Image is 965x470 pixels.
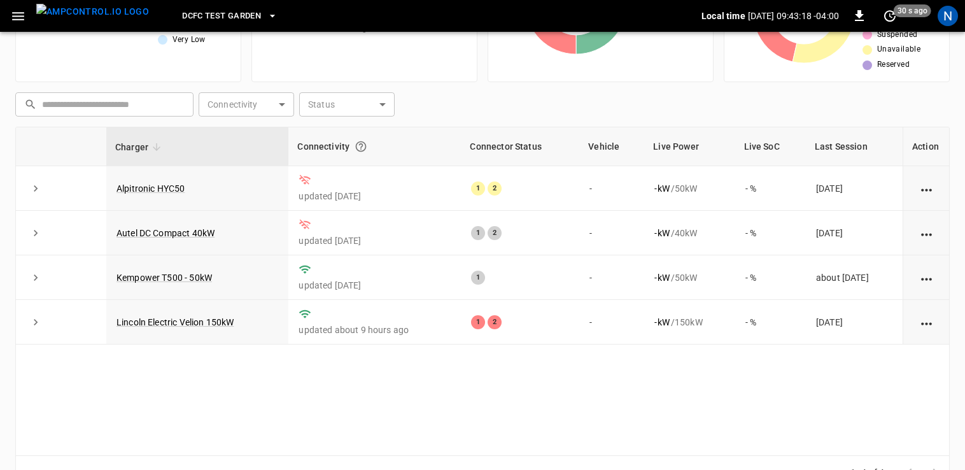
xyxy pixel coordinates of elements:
[26,179,45,198] button: expand row
[806,127,903,166] th: Last Session
[116,273,212,283] a: Kempower T500 - 50kW
[806,300,903,345] td: [DATE]
[471,226,485,240] div: 1
[654,227,669,239] p: - kW
[735,211,806,255] td: - %
[26,313,45,332] button: expand row
[579,166,644,211] td: -
[116,183,185,194] a: Alpitronic HYC50
[297,135,452,158] div: Connectivity
[919,182,934,195] div: action cell options
[488,226,502,240] div: 2
[349,135,372,158] button: Connection between the charger and our software.
[173,34,206,46] span: Very Low
[877,29,918,41] span: Suspended
[644,127,735,166] th: Live Power
[579,127,644,166] th: Vehicle
[654,316,669,329] p: - kW
[299,190,451,203] p: updated [DATE]
[471,315,485,329] div: 1
[654,182,724,195] div: / 50 kW
[735,255,806,300] td: - %
[654,182,669,195] p: - kW
[806,211,903,255] td: [DATE]
[116,317,234,327] a: Lincoln Electric Velion 150kW
[919,271,934,284] div: action cell options
[877,43,920,56] span: Unavailable
[461,127,579,166] th: Connector Status
[903,127,949,166] th: Action
[654,227,724,239] div: / 40 kW
[182,9,261,24] span: DCFC Test Garden
[579,255,644,300] td: -
[299,279,451,292] p: updated [DATE]
[115,139,165,155] span: Charger
[880,6,900,26] button: set refresh interval
[471,182,485,196] div: 1
[938,6,958,26] div: profile-icon
[654,271,669,284] p: - kW
[488,315,502,329] div: 2
[299,324,451,336] p: updated about 9 hours ago
[36,4,149,20] img: ampcontrol.io logo
[26,224,45,243] button: expand row
[735,300,806,345] td: - %
[26,268,45,287] button: expand row
[735,127,806,166] th: Live SoC
[654,316,724,329] div: / 150 kW
[654,271,724,284] div: / 50 kW
[806,166,903,211] td: [DATE]
[579,211,644,255] td: -
[877,59,910,71] span: Reserved
[299,234,451,247] p: updated [DATE]
[177,4,283,29] button: DCFC Test Garden
[701,10,745,22] p: Local time
[488,182,502,196] div: 2
[894,4,931,17] span: 30 s ago
[116,228,215,238] a: Autel DC Compact 40kW
[579,300,644,345] td: -
[748,10,839,22] p: [DATE] 09:43:18 -04:00
[919,227,934,239] div: action cell options
[735,166,806,211] td: - %
[919,316,934,329] div: action cell options
[806,255,903,300] td: about [DATE]
[471,271,485,285] div: 1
